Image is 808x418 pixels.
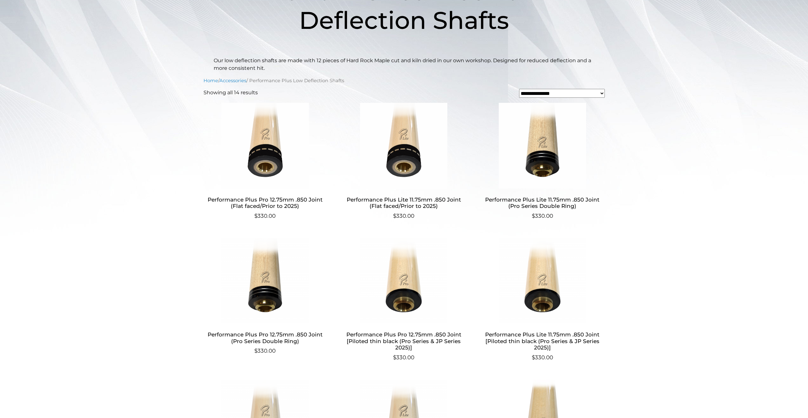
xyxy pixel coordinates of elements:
a: Performance Plus Pro 12.75mm .850 Joint (Flat faced/Prior to 2025) $330.00 [204,103,327,220]
bdi: 330.00 [532,354,553,361]
bdi: 330.00 [532,213,553,219]
h2: Performance Plus Lite 11.75mm .850 Joint [Piloted thin black (Pro Series & JP Series 2025)] [481,329,604,354]
span: $ [254,213,257,219]
h2: Performance Plus Lite 11.75mm .850 Joint (Flat faced/Prior to 2025) [342,194,465,212]
span: $ [254,348,257,354]
img: Performance Plus Lite 11.75mm .850 Joint (Pro Series Double Ring) [481,103,604,189]
bdi: 330.00 [393,213,414,219]
a: Performance Plus Lite 11.75mm .850 Joint [Piloted thin black (Pro Series & JP Series 2025)] $330.00 [481,238,604,362]
a: Home [204,78,218,83]
select: Shop order [519,89,605,98]
span: $ [532,213,535,219]
bdi: 330.00 [254,348,276,354]
h2: Performance Plus Pro 12.75mm .850 Joint (Pro Series Double Ring) [204,329,327,347]
p: Showing all 14 results [204,89,258,96]
img: Performance Plus Lite 11.75mm .850 Joint (Flat faced/Prior to 2025) [342,103,465,189]
h2: Performance Plus Pro 12.75mm .850 Joint (Flat faced/Prior to 2025) [204,194,327,212]
a: Performance Plus Lite 11.75mm .850 Joint (Flat faced/Prior to 2025) $330.00 [342,103,465,220]
span: $ [393,213,396,219]
bdi: 330.00 [393,354,414,361]
img: Performance Plus Pro 12.75mm .850 Joint [Piloted thin black (Pro Series & JP Series 2025)] [342,238,465,324]
a: Performance Plus Pro 12.75mm .850 Joint [Piloted thin black (Pro Series & JP Series 2025)] $330.00 [342,238,465,362]
p: Our low deflection shafts are made with 12 pieces of Hard Rock Maple cut and kiln dried in our ow... [214,57,595,72]
bdi: 330.00 [254,213,276,219]
h2: Performance Plus Pro 12.75mm .850 Joint [Piloted thin black (Pro Series & JP Series 2025)] [342,329,465,354]
a: Performance Plus Pro 12.75mm .850 Joint (Pro Series Double Ring) $330.00 [204,238,327,355]
img: Performance Plus Pro 12.75mm .850 Joint (Pro Series Double Ring) [204,238,327,324]
img: Performance Plus Pro 12.75mm .850 Joint (Flat faced/Prior to 2025) [204,103,327,189]
a: Accessories [219,78,246,83]
span: $ [393,354,396,361]
nav: Breadcrumb [204,77,605,84]
img: Performance Plus Lite 11.75mm .850 Joint [Piloted thin black (Pro Series & JP Series 2025)] [481,238,604,324]
a: Performance Plus Lite 11.75mm .850 Joint (Pro Series Double Ring) $330.00 [481,103,604,220]
h2: Performance Plus Lite 11.75mm .850 Joint (Pro Series Double Ring) [481,194,604,212]
span: $ [532,354,535,361]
